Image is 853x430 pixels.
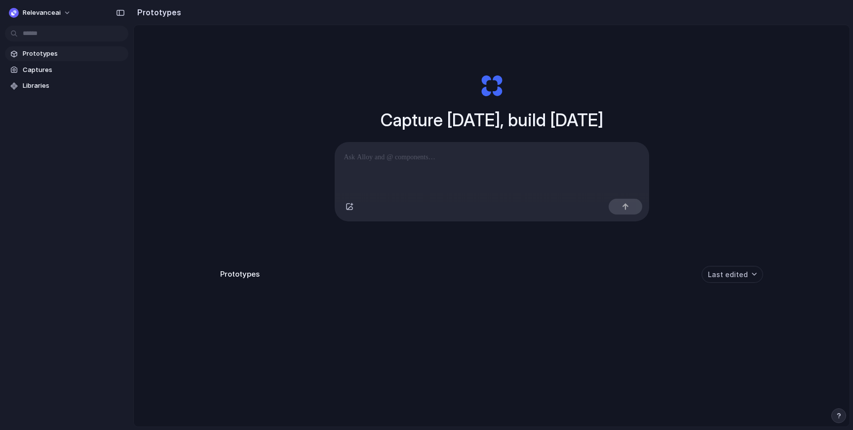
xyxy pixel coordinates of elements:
span: Libraries [23,81,124,91]
span: Prototypes [23,49,124,59]
a: Captures [5,63,128,77]
button: Last edited [701,266,763,283]
span: Captures [23,65,124,75]
button: relevanceai [5,5,76,21]
span: relevanceai [23,8,61,18]
a: Libraries [5,78,128,93]
a: Prototypes [5,46,128,61]
h2: Prototypes [133,6,181,18]
h3: Prototypes [220,269,260,280]
h1: Capture [DATE], build [DATE] [381,107,603,133]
